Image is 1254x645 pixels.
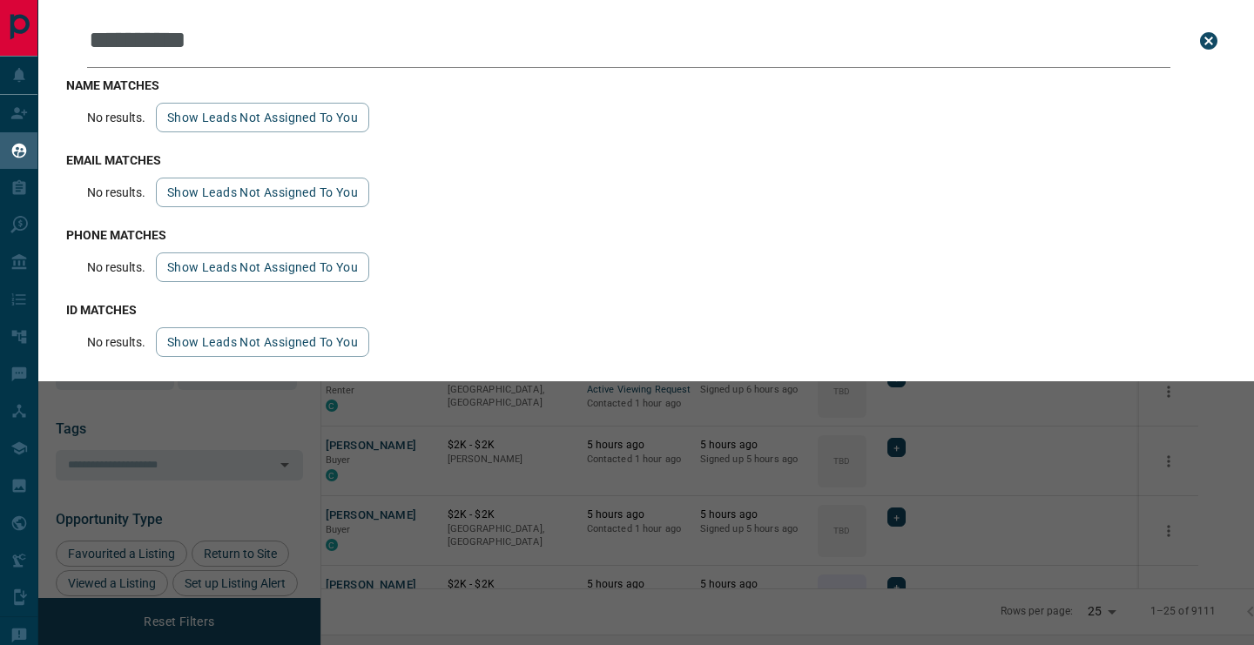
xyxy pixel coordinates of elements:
button: show leads not assigned to you [156,252,369,282]
p: No results. [87,335,145,349]
button: close search bar [1191,24,1226,58]
button: show leads not assigned to you [156,103,369,132]
h3: email matches [66,153,1226,167]
h3: name matches [66,78,1226,92]
h3: phone matches [66,228,1226,242]
p: No results. [87,111,145,124]
button: show leads not assigned to you [156,327,369,357]
button: show leads not assigned to you [156,178,369,207]
h3: id matches [66,303,1226,317]
p: No results. [87,185,145,199]
p: No results. [87,260,145,274]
